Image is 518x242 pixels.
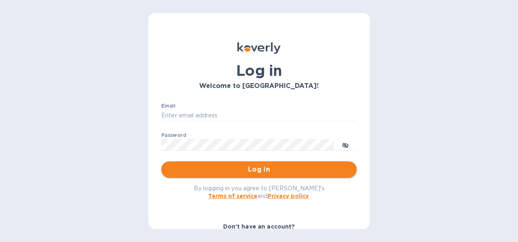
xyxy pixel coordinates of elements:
[168,165,350,174] span: Log in
[337,136,353,153] button: toggle password visibility
[268,193,309,199] a: Privacy policy
[161,133,186,138] label: Password
[161,62,357,79] h1: Log in
[161,103,176,108] label: Email
[208,193,257,199] a: Terms of service
[161,110,357,122] input: Enter email address
[161,161,357,178] button: Log in
[237,42,281,54] img: Koverly
[161,82,357,90] h3: Welcome to [GEOGRAPHIC_DATA]!
[194,185,325,199] span: By logging in you agree to [PERSON_NAME]'s and .
[223,223,295,230] b: Don't have an account?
